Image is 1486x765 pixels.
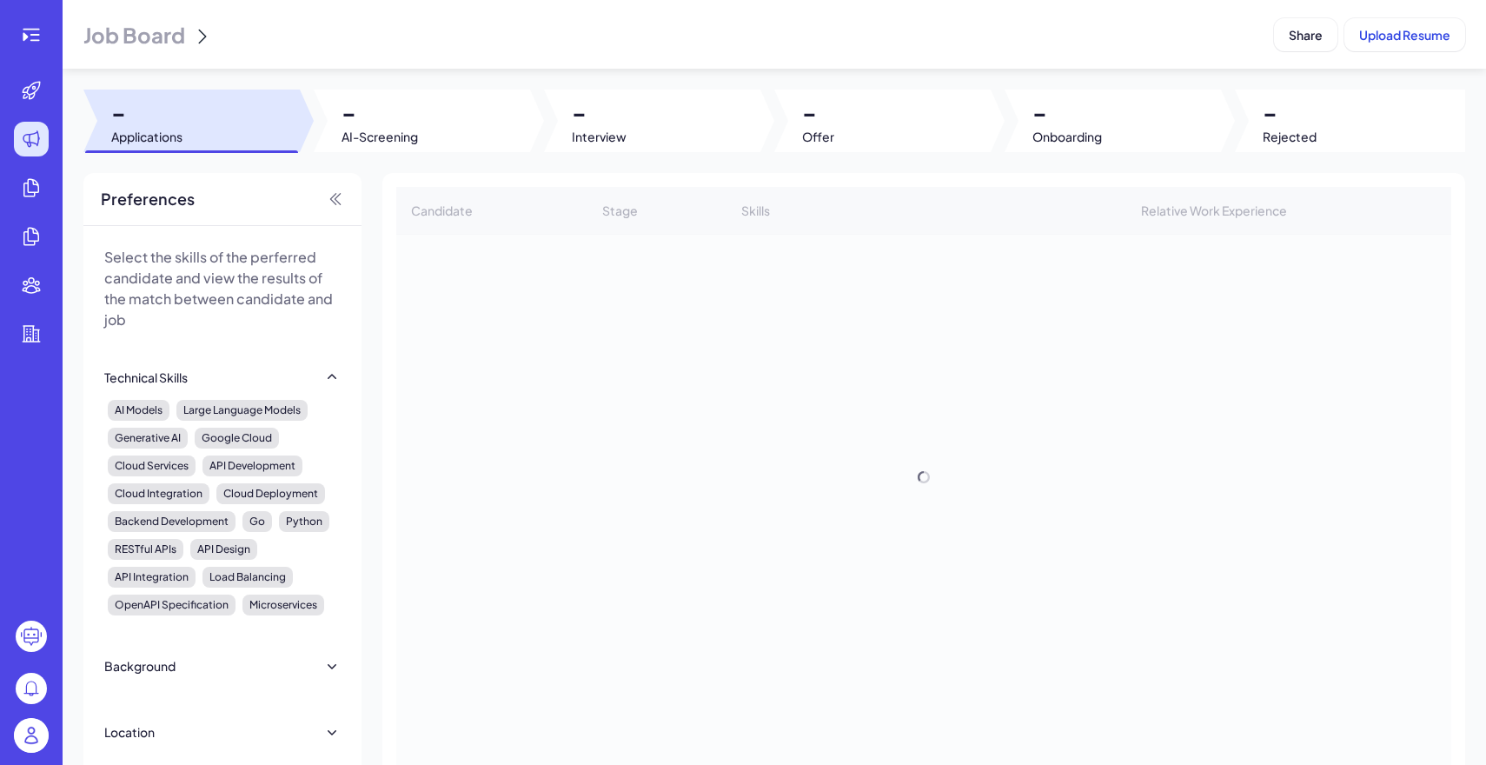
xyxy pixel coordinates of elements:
span: Upload Resume [1359,27,1450,43]
div: Python [279,511,329,532]
div: Google Cloud [195,428,279,449]
span: - [572,96,627,128]
span: - [342,96,418,128]
div: Go [242,511,272,532]
span: Preferences [101,187,195,211]
span: Interview [572,128,627,145]
span: Job Board [83,21,185,49]
span: - [111,96,182,128]
div: AI Models [108,400,169,421]
div: Large Language Models [176,400,308,421]
span: Rejected [1263,128,1317,145]
div: RESTful APIs [108,539,183,560]
div: Cloud Deployment [216,483,325,504]
div: Microservices [242,595,324,615]
span: Onboarding [1032,128,1102,145]
div: OpenAPI Specification [108,595,236,615]
button: Upload Resume [1344,18,1465,51]
p: Select the skills of the perferred candidate and view the results of the match between candidate ... [104,247,341,330]
span: - [1032,96,1102,128]
span: Offer [802,128,834,145]
span: - [802,96,834,128]
div: Backend Development [108,511,236,532]
span: AI-Screening [342,128,418,145]
img: user_logo.png [14,718,49,753]
div: Cloud Integration [108,483,209,504]
div: Generative AI [108,428,188,449]
div: API Design [190,539,257,560]
span: - [1263,96,1317,128]
div: API Integration [108,567,196,588]
div: Location [104,723,155,741]
div: Cloud Services [108,456,196,476]
div: API Development [202,456,302,476]
span: Applications [111,128,182,145]
button: Share [1274,18,1337,51]
div: Load Balancing [202,567,293,588]
div: Technical Skills [104,369,188,386]
div: Background [104,657,176,675]
span: Share [1289,27,1323,43]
